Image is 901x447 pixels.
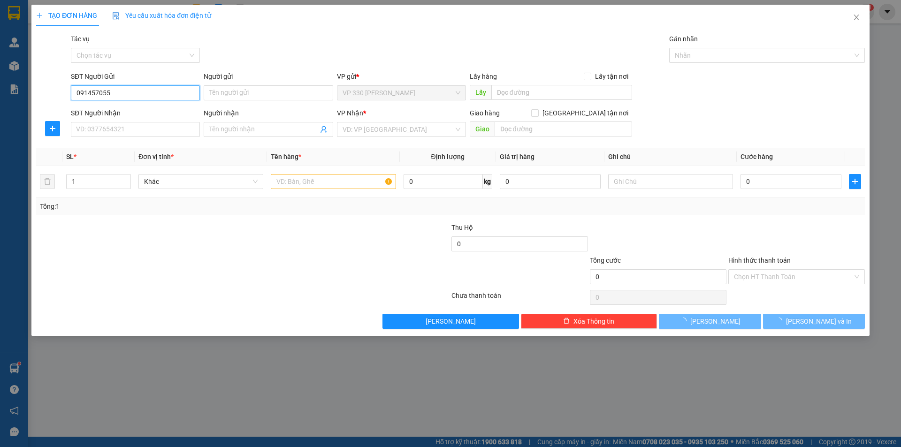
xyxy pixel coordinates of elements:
label: Gán nhãn [669,35,698,43]
span: delete [563,318,570,325]
span: Khác [144,174,258,189]
span: Lấy [470,85,491,100]
input: Dọc đường [491,85,632,100]
input: Dọc đường [495,121,632,136]
span: close [853,14,860,21]
span: plus [849,178,861,185]
span: Tên hàng [271,153,301,160]
span: [PERSON_NAME] [690,316,741,326]
button: plus [849,174,861,189]
button: plus [45,121,60,136]
div: Người gửi [204,71,333,82]
th: Ghi chú [604,148,737,166]
span: [PERSON_NAME] và In [786,316,852,326]
span: Cước hàng [741,153,773,160]
span: Giao [470,121,495,136]
div: SĐT Người Gửi [71,71,200,82]
div: SĐT Người Nhận [71,108,200,118]
span: Giao hàng [470,109,500,117]
button: [PERSON_NAME] và In [763,314,865,329]
span: Định lượng [431,153,465,160]
span: Lấy hàng [470,73,497,80]
div: Tổng: 1 [40,201,348,212]
span: [GEOGRAPHIC_DATA] tận nơi [539,108,632,118]
div: Chưa thanh toán [450,290,589,307]
span: Tổng cước [590,257,621,264]
div: VP gửi [337,71,466,82]
button: [PERSON_NAME] [382,314,519,329]
span: Xóa Thông tin [573,316,614,326]
input: VD: Bàn, Ghế [271,174,396,189]
span: Lấy tận nơi [591,71,632,82]
span: plus [36,12,43,19]
button: deleteXóa Thông tin [521,314,657,329]
button: [PERSON_NAME] [659,314,761,329]
button: delete [40,174,55,189]
div: Người nhận [204,108,333,118]
span: user-add [320,126,328,133]
span: Giá trị hàng [500,153,534,160]
button: Close [843,5,870,31]
span: Đơn vị tính [138,153,174,160]
img: icon [112,12,120,20]
label: Hình thức thanh toán [728,257,791,264]
span: plus [46,125,60,132]
label: Tác vụ [71,35,90,43]
span: Yêu cầu xuất hóa đơn điện tử [112,12,211,19]
span: SL [66,153,74,160]
span: loading [776,318,786,324]
span: loading [680,318,690,324]
span: Thu Hộ [451,224,473,231]
span: VP Nhận [337,109,363,117]
input: Ghi Chú [608,174,733,189]
span: VP 330 Lê Duẫn [343,86,460,100]
input: 0 [500,174,601,189]
span: [PERSON_NAME] [426,316,476,326]
span: kg [483,174,492,189]
span: TẠO ĐƠN HÀNG [36,12,97,19]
